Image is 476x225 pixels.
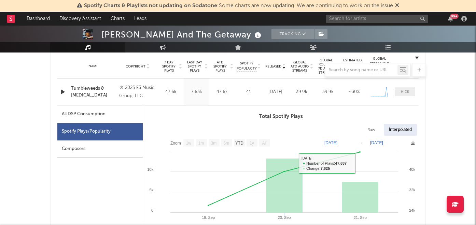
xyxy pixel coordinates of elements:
text: 3m [211,141,217,146]
text: All [262,141,266,146]
span: : Some charts are now updating. We are continuing to work on the issue [84,3,393,9]
text: 40k [409,167,415,171]
div: All DSP Consumption [57,106,143,123]
div: Composers [57,140,143,158]
span: ATD Spotify Plays [211,60,229,73]
span: Global Rolling 7D Audio Streams [317,58,335,75]
div: 99 + [450,14,459,19]
button: Tracking [271,29,314,39]
text: 0 [151,208,153,212]
div: [DATE] [264,89,287,95]
div: ~ 30 % [343,89,366,95]
div: 39.9k [290,89,313,95]
button: 99+ [448,16,453,21]
input: Search for artists [326,15,428,23]
span: Last Day Spotify Plays [185,60,204,73]
div: ℗ 2025 E3 Music Group, LLC. [119,84,156,100]
div: 39.9k [317,89,339,95]
div: 47.6k [160,89,182,95]
text: [DATE] [370,140,383,145]
span: 7 Day Spotify Plays [160,60,178,73]
a: Charts [106,12,129,26]
a: Tumbleweeds & [MEDICAL_DATA] [71,85,116,99]
text: 6m [224,141,229,146]
div: All DSP Consumption [62,110,106,118]
div: 7.63k [185,89,208,95]
a: Dashboard [22,12,55,26]
text: 19. Sep [202,215,215,220]
div: Interpolated [384,124,417,136]
div: Spotify Plays/Popularity [57,123,143,140]
div: 41 [237,89,261,95]
text: 1w [186,141,192,146]
text: 5k [149,188,153,192]
text: 1y [250,141,254,146]
div: Raw [362,124,380,136]
text: 21. Sep [354,215,367,220]
text: → [359,140,363,145]
input: Search by song name or URL [325,67,397,73]
text: 20. Sep [278,215,291,220]
div: [PERSON_NAME] And The Getaway [101,29,263,40]
span: Spotify Charts & Playlists not updating on Sodatone [84,3,217,9]
div: Global Streaming Trend (Last 60D) [369,56,390,77]
h3: Total Spotify Plays [143,112,419,121]
text: [DATE] [324,140,337,145]
a: Discovery Assistant [55,12,106,26]
a: Leads [129,12,151,26]
text: 10k [147,167,153,171]
text: 24k [409,208,415,212]
text: Zoom [170,141,181,146]
span: Global ATD Audio Streams [290,60,309,73]
text: 1m [198,141,204,146]
span: Estimated % Playlist Streams Last Day [343,58,362,75]
text: YTD [235,141,243,146]
span: Spotify Popularity [237,61,257,71]
div: 47.6k [211,89,233,95]
span: Dismiss [395,3,399,9]
text: 32k [409,188,415,192]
